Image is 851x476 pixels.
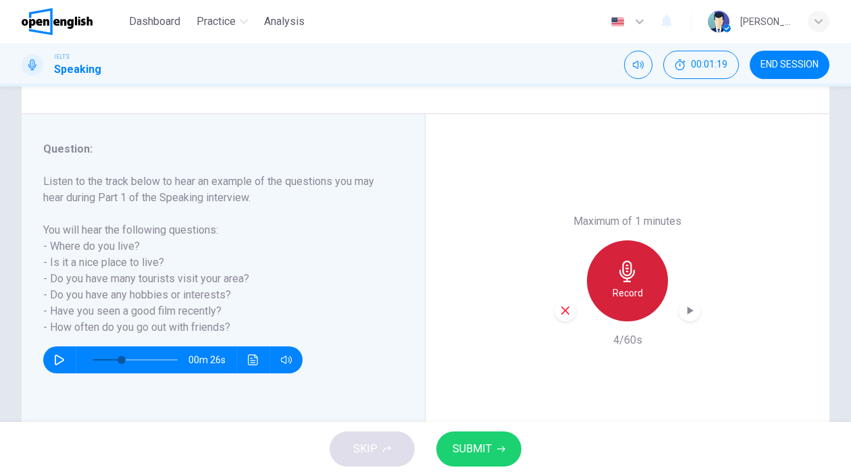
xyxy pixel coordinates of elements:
[609,17,626,27] img: en
[436,431,521,467] button: SUBMIT
[259,9,310,34] button: Analysis
[663,51,739,79] button: 00:01:19
[573,213,681,230] h6: Maximum of 1 minutes
[188,346,236,373] span: 00m 26s
[242,346,264,373] button: Click to see the audio transcription
[613,332,642,348] h6: 4/60s
[22,8,124,35] a: OpenEnglish logo
[129,14,180,30] span: Dashboard
[624,51,652,79] div: Mute
[197,14,236,30] span: Practice
[587,240,668,321] button: Record
[760,59,819,70] span: END SESSION
[663,51,739,79] div: Hide
[191,9,253,34] button: Practice
[613,285,643,301] h6: Record
[708,11,729,32] img: Profile picture
[691,59,727,70] span: 00:01:19
[264,14,305,30] span: Analysis
[54,52,70,61] span: IELTS
[453,440,492,458] span: SUBMIT
[22,8,93,35] img: OpenEnglish logo
[750,51,829,79] button: END SESSION
[740,14,792,30] div: [PERSON_NAME] Y.
[43,174,387,336] h6: Listen to the track below to hear an example of the questions you may hear during Part 1 of the S...
[54,61,101,78] h1: Speaking
[43,141,387,157] h6: Question :
[124,9,186,34] button: Dashboard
